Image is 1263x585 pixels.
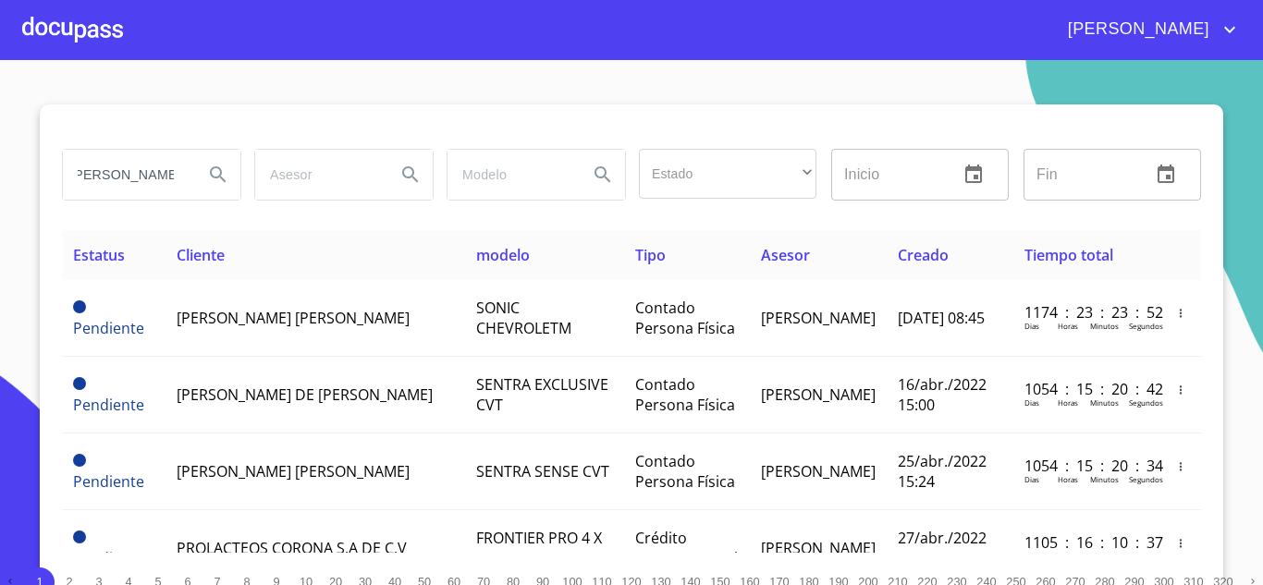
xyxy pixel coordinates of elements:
span: Creado [898,245,949,265]
span: Pendiente [73,454,86,467]
p: Horas [1058,321,1078,331]
span: SENTRA EXCLUSIVE CVT [476,374,608,415]
input: search [255,150,381,200]
p: Segundos [1129,474,1163,484]
span: FRONTIER PRO 4 X 4 X 4 TA [476,528,602,568]
p: Horas [1058,474,1078,484]
span: [PERSON_NAME] [761,461,876,481]
button: Search [196,152,240,197]
p: Dias [1024,397,1039,408]
span: SENTRA SENSE CVT [476,461,609,481]
button: Search [388,152,433,197]
span: Cliente [177,245,225,265]
span: [PERSON_NAME] [761,384,876,405]
p: 1054 : 15 : 20 : 42 [1024,379,1149,399]
span: Pendiente [73,548,144,568]
span: 16/abr./2022 15:00 [898,374,987,415]
p: Segundos [1129,321,1163,331]
span: [DATE] 08:45 [898,308,985,328]
button: Search [581,152,625,197]
p: Minutos [1090,551,1119,561]
span: Contado Persona Física [635,298,735,338]
p: Horas [1058,551,1078,561]
span: Crédito Persona Moral [635,528,738,568]
span: Pendiente [73,318,144,338]
span: [PERSON_NAME] [PERSON_NAME] [177,308,410,328]
span: Pendiente [73,300,86,313]
p: Minutos [1090,474,1119,484]
p: Horas [1058,397,1078,408]
span: Tipo [635,245,666,265]
span: Contado Persona Física [635,374,735,415]
span: Pendiente [73,377,86,390]
p: 1174 : 23 : 23 : 52 [1024,302,1149,323]
span: Pendiente [73,395,144,415]
span: Asesor [761,245,810,265]
span: [PERSON_NAME] [761,538,876,558]
span: [PERSON_NAME] DE [PERSON_NAME] [177,384,433,405]
span: PROLACTEOS CORONA S.A DE C.V [177,538,407,558]
div: ​ [639,149,816,199]
span: 25/abr./2022 15:24 [898,451,987,492]
input: search [448,150,573,200]
p: 1054 : 15 : 20 : 34 [1024,456,1149,476]
p: Segundos [1129,397,1163,408]
p: Dias [1024,321,1039,331]
span: Pendiente [73,471,144,492]
p: Dias [1024,551,1039,561]
span: Pendiente [73,530,86,543]
span: [PERSON_NAME] [PERSON_NAME] [177,461,410,481]
span: [PERSON_NAME] [761,308,876,328]
span: Estatus [73,245,125,265]
p: 1105 : 16 : 10 : 37 [1024,532,1149,553]
span: Tiempo total [1024,245,1113,265]
input: search [63,150,189,200]
p: Minutos [1090,321,1119,331]
span: [PERSON_NAME] [1054,15,1219,44]
span: modelo [476,245,530,265]
button: account of current user [1054,15,1241,44]
p: Minutos [1090,397,1119,408]
span: 27/abr./2022 08:47 [898,528,987,568]
span: Contado Persona Física [635,451,735,492]
p: Segundos [1129,551,1163,561]
span: SONIC CHEVROLETM [476,298,571,338]
p: Dias [1024,474,1039,484]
